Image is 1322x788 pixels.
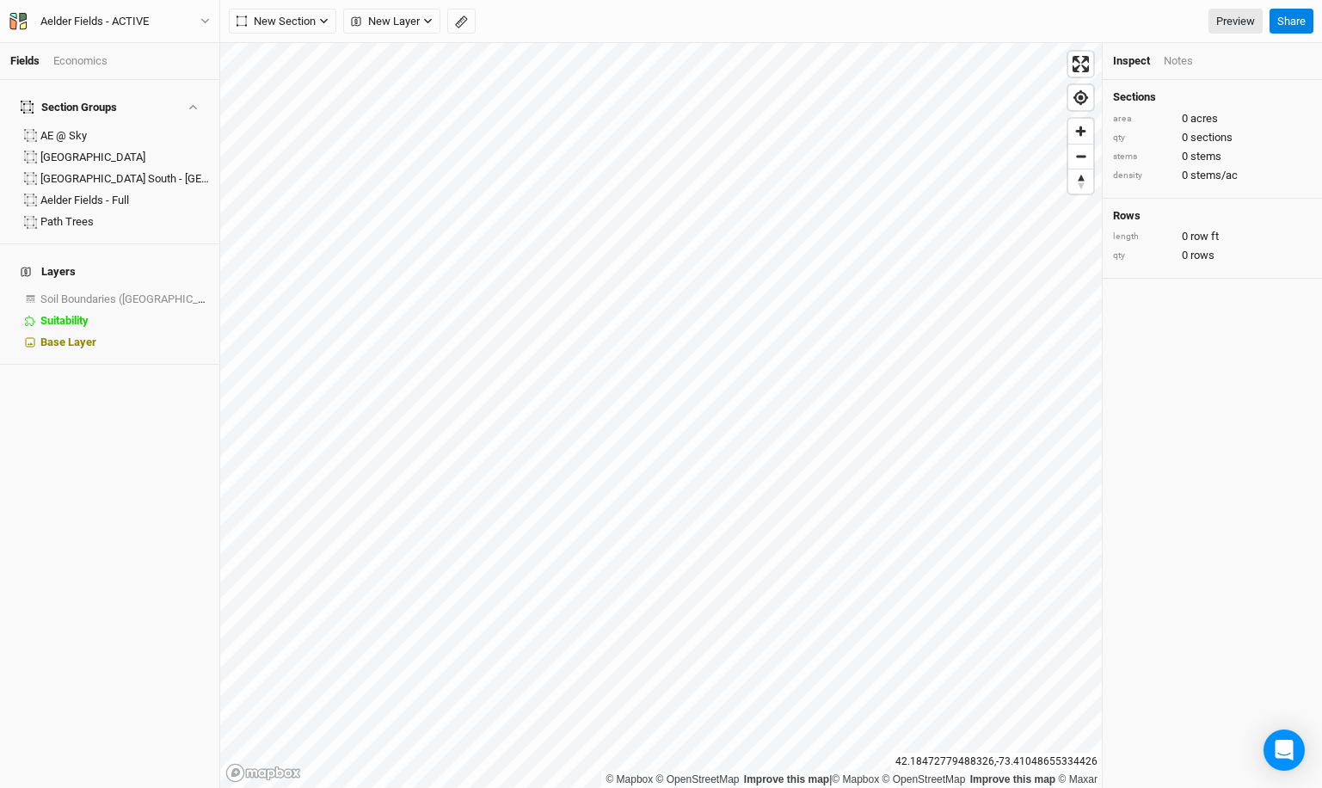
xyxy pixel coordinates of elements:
[1113,169,1173,182] div: density
[40,336,96,348] span: Base Layer
[1113,111,1312,126] div: 0
[606,773,653,785] a: Mapbox
[1068,119,1093,144] button: Zoom in
[970,773,1055,785] a: Improve this map
[10,54,40,67] a: Fields
[1068,52,1093,77] button: Enter fullscreen
[1068,144,1093,169] button: Zoom out
[1190,111,1218,126] span: acres
[1190,248,1214,263] span: rows
[1113,151,1173,163] div: stems
[185,102,200,113] button: Show section groups
[220,43,1102,788] canvas: Map
[1113,113,1173,126] div: area
[882,773,966,785] a: OpenStreetMap
[656,773,740,785] a: OpenStreetMap
[1264,730,1305,771] div: Open Intercom Messenger
[40,292,209,306] div: Soil Boundaries (US)
[1113,90,1312,104] h4: Sections
[1270,9,1313,34] button: Share
[1113,132,1173,145] div: qty
[891,753,1102,771] div: 42.18472779488326 , -73.41048655334426
[1113,130,1312,145] div: 0
[832,773,879,785] a: Mapbox
[1190,149,1221,164] span: stems
[1190,168,1238,183] span: stems/ac
[40,172,209,186] div: Aelder Field South - Elderberry
[1208,9,1263,34] a: Preview
[10,255,209,289] h4: Layers
[225,763,301,783] a: Mapbox logo
[40,292,231,305] span: Soil Boundaries ([GEOGRAPHIC_DATA])
[1113,209,1312,223] h4: Rows
[1113,231,1173,243] div: length
[1190,130,1233,145] span: sections
[1058,773,1098,785] a: Maxar
[21,101,117,114] div: Section Groups
[237,13,316,30] span: New Section
[1068,85,1093,110] button: Find my location
[40,194,209,207] div: Aelder Fields - Full
[40,314,89,327] span: Suitability
[40,129,209,143] div: AE @ Sky
[40,13,149,30] div: Aelder Fields - ACTIVE
[606,771,1098,788] div: |
[229,9,336,34] button: New Section
[1190,229,1219,244] span: row ft
[1164,53,1193,69] div: Notes
[1113,229,1312,244] div: 0
[351,13,420,30] span: New Layer
[1068,169,1093,194] button: Reset bearing to north
[9,12,211,31] button: Aelder Fields - ACTIVE
[40,314,209,328] div: Suitability
[1113,53,1150,69] div: Inspect
[40,336,209,349] div: Base Layer
[1113,249,1173,262] div: qty
[1113,168,1312,183] div: 0
[343,9,440,34] button: New Layer
[447,9,476,34] button: Shortcut: M
[1113,248,1312,263] div: 0
[744,773,829,785] a: Improve this map
[1113,149,1312,164] div: 0
[40,151,209,164] div: Aelder Field South
[53,53,108,69] div: Economics
[40,215,209,229] div: Path Trees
